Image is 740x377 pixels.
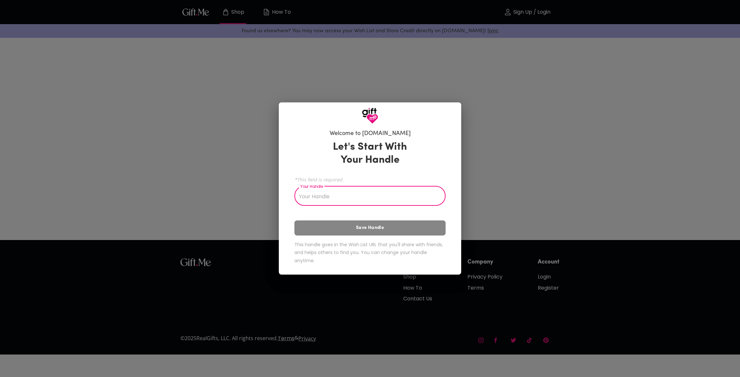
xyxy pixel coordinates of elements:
h3: Let's Start With Your Handle [325,141,415,167]
h6: Welcome to [DOMAIN_NAME] [330,130,411,138]
input: Your Handle [294,188,438,206]
img: GiftMe Logo [362,108,378,124]
h6: This handle goes in the Wish List URL that you'll share with friends, and helps others to find yo... [294,241,446,265]
span: *This field is required. [294,176,446,183]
